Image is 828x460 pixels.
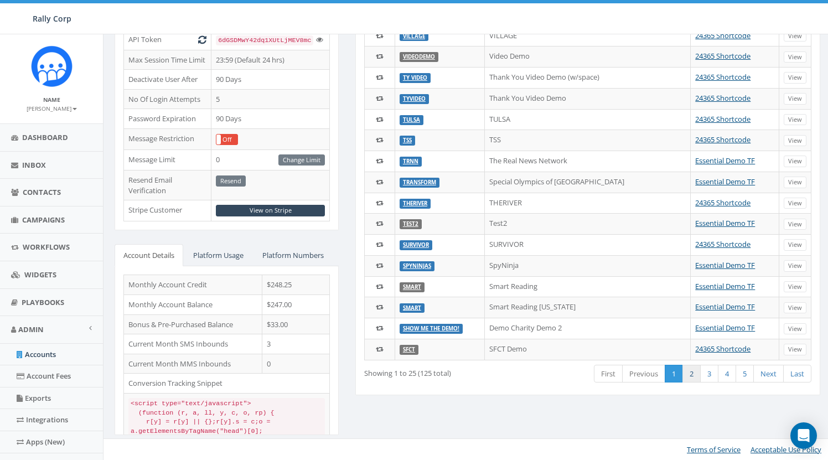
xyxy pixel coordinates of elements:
[31,45,73,87] img: Icon_1.png
[485,88,691,109] td: Thank You Video Demo
[216,135,237,144] label: Off
[784,302,806,314] a: View
[22,160,46,170] span: Inbox
[253,244,333,267] a: Platform Numbers
[262,334,330,354] td: 3
[23,187,61,197] span: Contacts
[403,304,421,311] a: Smart
[784,51,806,63] a: View
[485,25,691,46] td: VILLAGE
[22,297,64,307] span: Playbooks
[695,30,751,40] a: 24365 Shortcode
[403,116,420,123] a: TULSA
[790,422,817,449] div: Open Intercom Messenger
[211,50,330,70] td: 23:59 (Default 24 hrs)
[403,200,427,207] a: THERIVER
[485,193,691,214] td: THERIVER
[695,156,755,166] a: Essential Demo TF
[22,132,68,142] span: Dashboard
[695,135,751,144] a: 24365 Shortcode
[783,365,811,383] a: Last
[124,295,262,315] td: Monthly Account Balance
[695,344,751,354] a: 24365 Shortcode
[124,128,211,149] td: Message Restriction
[211,109,330,129] td: 90 Days
[695,177,755,187] a: Essential Demo TF
[485,109,691,130] td: TULSA
[262,295,330,315] td: $247.00
[736,365,754,383] a: 5
[211,89,330,109] td: 5
[218,37,311,44] span: 6dGSDMwY42dq1XUtLjMEV8mc
[124,149,211,170] td: Message Limit
[784,135,806,147] a: View
[18,324,44,334] span: Admin
[718,365,736,383] a: 4
[665,365,683,383] a: 1
[364,364,541,379] div: Showing 1 to 25 (125 total)
[485,46,691,67] td: Video Demo
[403,33,425,40] a: VILLAGE
[784,323,806,335] a: View
[124,89,211,109] td: No Of Login Attempts
[753,365,784,383] a: Next
[216,134,238,145] div: OnOff
[262,275,330,295] td: $248.25
[751,445,821,454] a: Acceptable Use Policy
[784,177,806,188] a: View
[784,114,806,126] a: View
[485,130,691,151] td: TSS
[485,297,691,318] td: Smart Reading [US_STATE]
[784,198,806,209] a: View
[124,374,330,394] td: Conversion Tracking Snippet
[124,170,211,200] td: Resend Email Verification
[262,314,330,334] td: $33.00
[682,365,701,383] a: 2
[485,318,691,339] td: Demo Charity Demo 2
[124,200,211,221] td: Stripe Customer
[784,72,806,84] a: View
[403,283,421,291] a: SMART
[124,314,262,334] td: Bonus & Pre-Purchased Balance
[124,354,262,374] td: Current Month MMS Inbounds
[23,242,70,252] span: Workflows
[262,354,330,374] td: 0
[784,219,806,230] a: View
[485,339,691,360] td: SFCT Demo
[403,346,415,353] a: SFCT
[695,72,751,82] a: 24365 Shortcode
[622,365,665,383] a: Previous
[403,53,435,60] a: VideoDemo
[403,179,436,186] a: Transform
[403,262,431,270] a: spyninjas
[485,276,691,297] td: Smart Reading
[695,323,755,333] a: Essential Demo TF
[784,93,806,105] a: View
[695,281,755,291] a: Essential Demo TF
[27,103,77,113] a: [PERSON_NAME]
[695,51,751,61] a: 24365 Shortcode
[184,244,252,267] a: Platform Usage
[784,239,806,251] a: View
[124,334,262,354] td: Current Month SMS Inbounds
[700,365,718,383] a: 3
[784,156,806,167] a: View
[211,149,330,170] td: 0
[403,158,418,165] a: TRNN
[124,70,211,90] td: Deactivate User After
[687,445,741,454] a: Terms of Service
[695,114,751,124] a: 24365 Shortcode
[124,109,211,129] td: Password Expiration
[485,255,691,276] td: SpyNinja
[594,365,623,383] a: First
[784,30,806,42] a: View
[216,205,325,216] a: View on Stripe
[403,325,459,332] a: Show me the demo!
[211,70,330,90] td: 90 Days
[198,36,206,43] i: Generate New Token
[124,50,211,70] td: Max Session Time Limit
[124,30,211,50] td: API Token
[695,239,751,249] a: 24365 Shortcode
[33,13,71,24] span: Rally Corp
[403,220,418,228] a: Test2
